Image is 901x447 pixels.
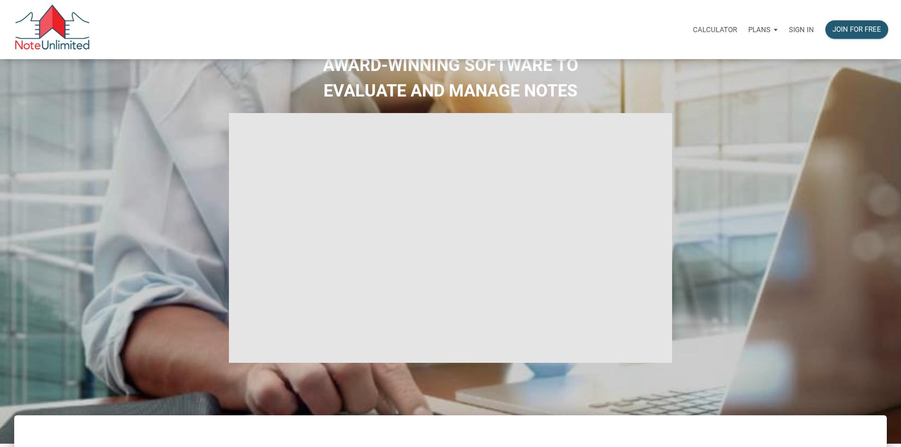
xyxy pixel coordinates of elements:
button: Join for free [825,20,888,39]
button: Plans [743,16,783,44]
p: Sign in [789,26,814,34]
a: Calculator [687,15,743,44]
h2: AWARD-WINNING SOFTWARE TO EVALUATE AND MANAGE NOTES [7,53,894,104]
a: Plans [743,15,783,44]
a: Sign in [783,15,820,44]
p: Calculator [693,26,737,34]
p: Plans [748,26,770,34]
div: Join for free [832,24,881,35]
iframe: NoteUnlimited [229,113,673,362]
a: Join for free [820,15,894,44]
